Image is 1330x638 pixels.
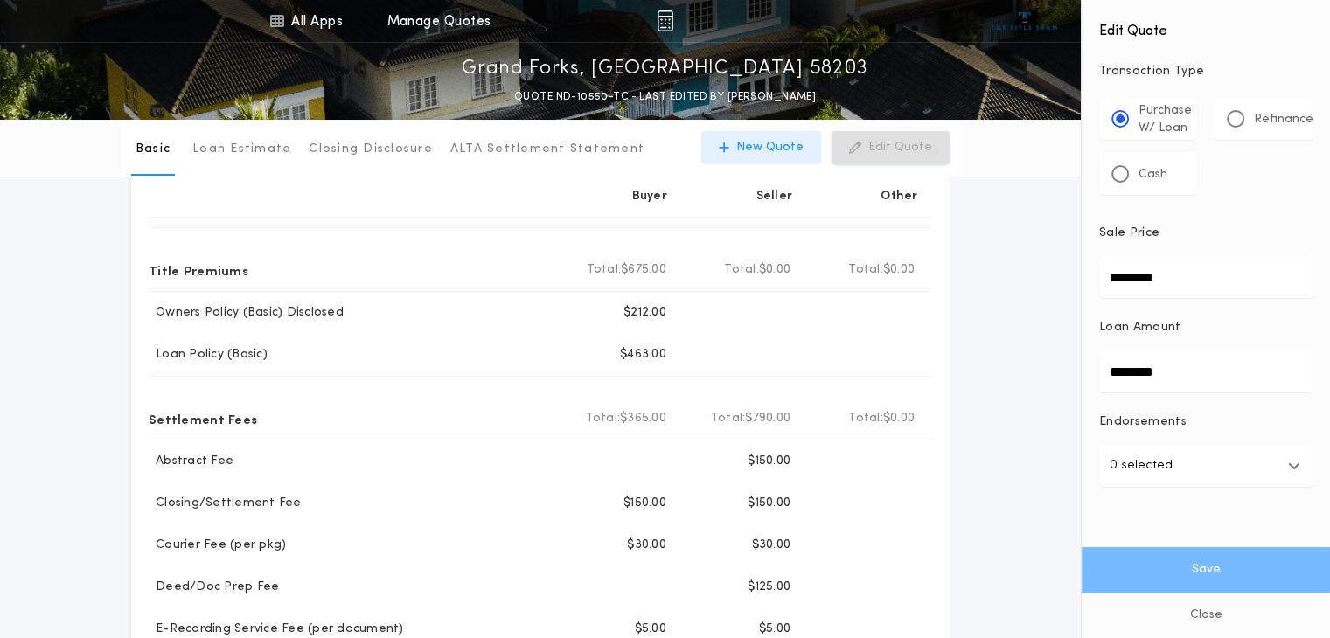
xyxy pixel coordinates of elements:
b: Total: [848,410,883,427]
p: Closing Disclosure [309,141,433,158]
span: $0.00 [883,261,915,279]
p: $30.00 [751,537,790,554]
p: Sale Price [1099,225,1159,242]
p: Owners Policy (Basic) Disclosed [149,304,344,322]
p: Edit Quote [868,139,932,156]
p: Seller [756,188,793,205]
p: E-Recording Service Fee (per document) [149,621,404,638]
p: QUOTE ND-10550-TC - LAST EDITED BY [PERSON_NAME] [514,88,816,106]
p: $150.00 [748,495,790,512]
p: $5.00 [635,621,666,638]
p: $150.00 [623,495,666,512]
p: $212.00 [623,304,666,322]
b: Total: [587,261,622,279]
p: Purchase W/ Loan [1139,102,1192,137]
p: Other [881,188,918,205]
p: Transaction Type [1099,63,1313,80]
p: $150.00 [748,453,790,470]
p: Buyer [632,188,667,205]
b: Total: [724,261,759,279]
button: Edit Quote [832,131,950,164]
p: Loan Amount [1099,319,1181,336]
b: Total: [586,410,621,427]
span: $790.00 [745,410,790,427]
span: $675.00 [621,261,666,279]
p: 0 selected [1110,455,1173,476]
p: Closing/Settlement Fee [149,495,302,512]
p: $125.00 [748,579,790,596]
p: $463.00 [620,346,666,364]
span: $0.00 [759,261,790,279]
p: Abstract Fee [149,453,233,470]
p: Basic [136,141,171,158]
p: Grand Forks, [GEOGRAPHIC_DATA] 58203 [462,55,868,83]
img: vs-icon [992,12,1057,30]
button: Save [1082,547,1330,593]
p: Refinance [1254,111,1313,128]
p: Loan Estimate [192,141,291,158]
p: Cash [1139,166,1167,184]
p: Deed/Doc Prep Fee [149,579,279,596]
b: Total: [711,410,746,427]
button: Close [1082,593,1330,638]
button: 0 selected [1099,445,1313,487]
p: $5.00 [759,621,790,638]
span: $365.00 [620,410,666,427]
p: Title Premiums [149,256,248,284]
p: Courier Fee (per pkg) [149,537,286,554]
b: Total: [848,261,883,279]
img: img [657,10,673,31]
button: New Quote [701,131,821,164]
p: ALTA Settlement Statement [450,141,644,158]
p: New Quote [736,139,804,156]
span: $0.00 [883,410,915,427]
h4: Edit Quote [1099,10,1313,42]
p: Endorsements [1099,413,1313,431]
input: Sale Price [1099,256,1313,298]
input: Loan Amount [1099,350,1313,392]
p: $30.00 [627,537,666,554]
p: Loan Policy (Basic) [149,346,268,364]
p: Settlement Fees [149,405,257,433]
